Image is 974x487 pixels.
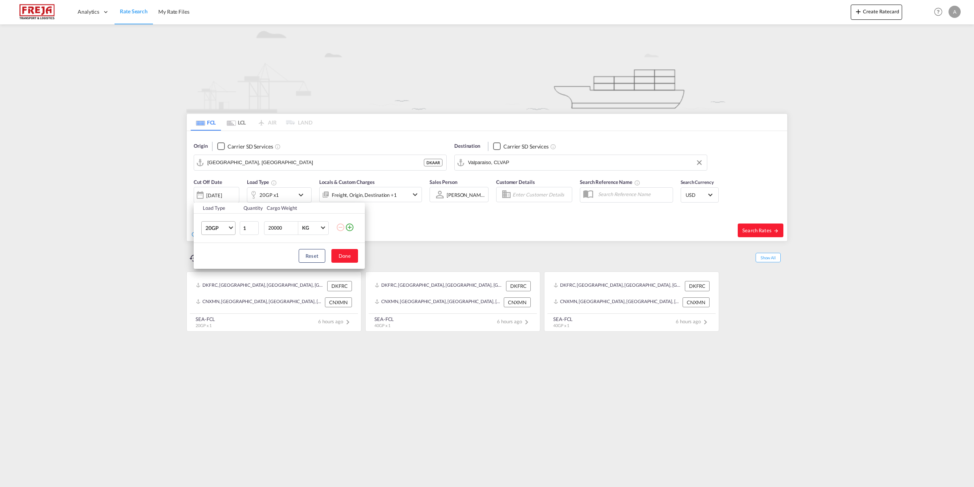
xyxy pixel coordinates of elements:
input: Qty [240,221,259,235]
md-icon: icon-plus-circle-outline [345,223,354,232]
th: Quantity [239,203,263,214]
md-icon: icon-minus-circle-outline [336,223,345,232]
span: 20GP [205,224,228,232]
input: Enter Weight [267,222,298,235]
div: Cargo Weight [267,204,331,211]
button: Reset [299,249,325,263]
div: KG [302,225,309,231]
th: Load Type [194,203,239,214]
button: Done [331,249,358,263]
md-select: Choose: 20GP [201,221,236,235]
